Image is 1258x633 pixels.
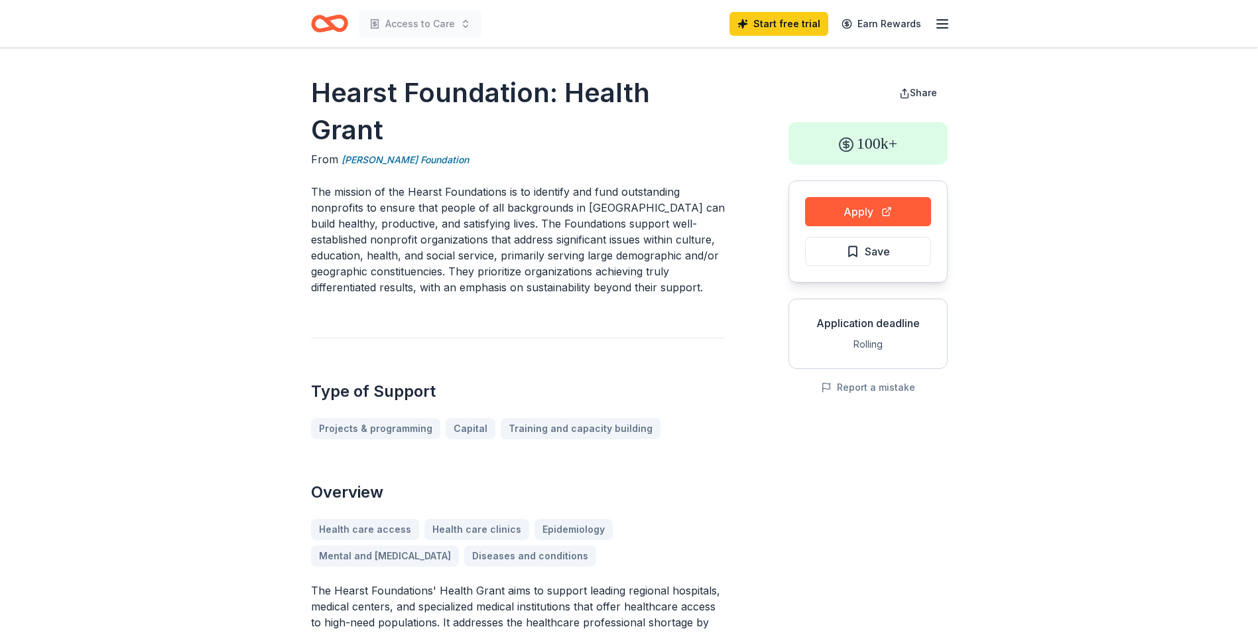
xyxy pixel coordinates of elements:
span: Share [910,87,937,98]
a: Start free trial [729,12,828,36]
button: Apply [805,197,931,226]
div: Application deadline [800,315,936,331]
button: Save [805,237,931,266]
h1: Hearst Foundation: Health Grant [311,74,725,149]
button: Access to Care [359,11,481,37]
a: Home [311,8,348,39]
a: Earn Rewards [834,12,929,36]
span: Access to Care [385,16,455,32]
a: Training and capacity building [501,418,660,439]
a: Projects & programming [311,418,440,439]
button: Share [889,80,948,106]
a: [PERSON_NAME] Foundation [342,152,469,168]
div: 100k+ [788,122,948,165]
div: From [311,151,725,168]
h2: Type of Support [311,381,725,402]
a: Capital [446,418,495,439]
span: Save [865,243,890,260]
h2: Overview [311,482,725,503]
div: Rolling [800,336,936,352]
button: Report a mistake [821,380,915,395]
p: The mission of the Hearst Foundations is to identify and fund outstanding nonprofits to ensure th... [311,184,725,295]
